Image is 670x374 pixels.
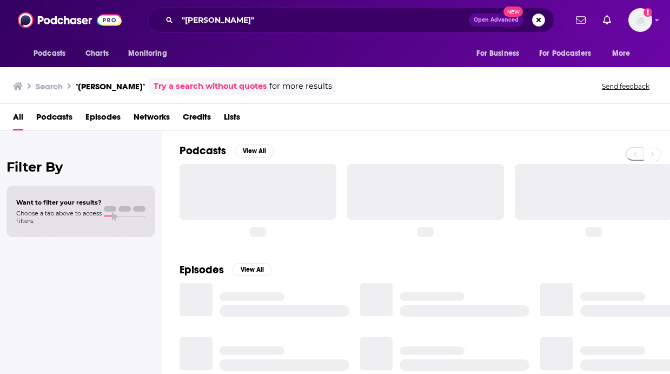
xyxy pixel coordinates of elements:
[177,11,469,29] input: Search podcasts, credits, & more...
[532,43,607,64] button: open menu
[6,159,155,175] h2: Filter By
[503,6,523,17] span: New
[128,46,167,61] span: Monitoring
[572,11,590,29] a: Show notifications dropdown
[85,108,121,130] a: Episodes
[628,8,652,32] span: Logged in as mprihoda
[605,43,644,64] button: open menu
[121,43,181,64] button: open menu
[34,46,65,61] span: Podcasts
[599,82,653,91] button: Send feedback
[36,81,63,91] h3: Search
[628,8,652,32] button: Show profile menu
[13,108,23,130] a: All
[16,199,102,206] span: Want to filter your results?
[180,263,271,277] a: EpisodesView All
[180,263,224,277] h2: Episodes
[644,8,652,17] svg: Add a profile image
[18,10,122,30] img: Podchaser - Follow, Share and Rate Podcasts
[16,209,102,225] span: Choose a tab above to access filters.
[76,81,145,91] h3: "[PERSON_NAME]"
[183,108,211,130] a: Credits
[233,263,271,276] button: View All
[154,80,267,93] a: Try a search without quotes
[180,144,226,158] h2: Podcasts
[224,108,240,130] a: Lists
[469,43,533,64] button: open menu
[539,46,591,61] span: For Podcasters
[269,80,332,93] span: for more results
[78,43,115,64] a: Charts
[476,46,519,61] span: For Business
[235,145,274,158] button: View All
[180,144,274,158] a: PodcastsView All
[85,46,109,61] span: Charts
[612,46,631,61] span: More
[36,108,72,130] a: Podcasts
[26,43,79,64] button: open menu
[599,11,615,29] a: Show notifications dropdown
[628,8,652,32] img: User Profile
[469,14,523,27] button: Open AdvancedNew
[474,17,519,23] span: Open Advanced
[134,108,170,130] a: Networks
[148,8,554,32] div: Search podcasts, credits, & more...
